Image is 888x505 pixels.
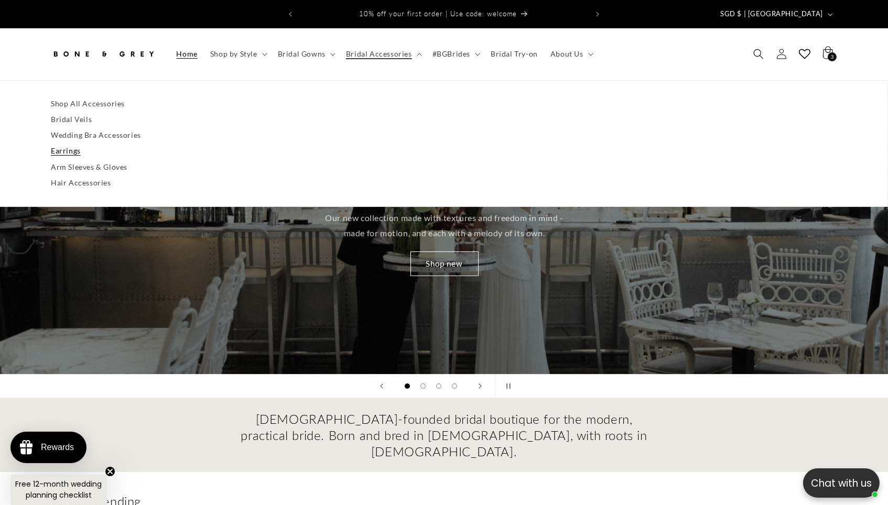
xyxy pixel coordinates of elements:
a: Arm Sleeves & Gloves [51,159,837,175]
summary: About Us [544,43,598,65]
span: SGD $ | [GEOGRAPHIC_DATA] [720,9,823,19]
span: Bridal Gowns [278,49,326,59]
span: About Us [550,49,583,59]
button: Load slide 1 of 4 [399,378,415,394]
span: 10% off your first order | Use code: welcome [359,9,517,18]
span: Free 12-month wedding planning checklist [16,479,102,500]
h2: [DEMOGRAPHIC_DATA]-founded bridal boutique for the modern, practical bride. Born and bred in [DEM... [240,411,648,460]
a: Bone and Grey Bridal [47,39,160,70]
a: Hair Accessories [51,175,837,191]
span: Home [177,49,198,59]
button: Previous slide [370,375,393,398]
summary: Bridal Gowns [272,43,340,65]
span: #BGBrides [432,49,470,59]
a: Shop new [410,251,478,276]
button: Load slide 4 of 4 [447,378,462,394]
span: Shop by Style [210,49,257,59]
button: Pause slideshow [495,375,518,398]
button: Load slide 2 of 4 [415,378,431,394]
span: Bridal Accessories [346,49,412,59]
div: Rewards [41,443,74,452]
a: Bridal Try-on [484,43,544,65]
a: Earrings [51,143,837,159]
button: SGD $ | [GEOGRAPHIC_DATA] [714,4,837,24]
button: Previous announcement [279,4,302,24]
a: Bridal Veils [51,112,837,127]
div: Free 12-month wedding planning checklistClose teaser [10,475,107,505]
summary: Search [747,42,770,65]
summary: Bridal Accessories [340,43,426,65]
span: Bridal Try-on [491,49,538,59]
button: Open chatbox [803,468,880,498]
span: 3 [831,52,834,61]
summary: Shop by Style [204,43,272,65]
button: Load slide 3 of 4 [431,378,447,394]
summary: #BGBrides [426,43,484,65]
p: Chat with us [803,476,880,491]
button: Next announcement [586,4,609,24]
a: Shop All Accessories [51,96,837,112]
p: Our new collection made with textures and freedom in mind - made for motion, and each with a melo... [320,211,569,241]
button: Next slide [469,375,492,398]
a: Wedding Bra Accessories [51,127,837,143]
button: Close teaser [105,466,115,477]
a: Home [170,43,204,65]
img: Bone and Grey Bridal [51,42,156,65]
